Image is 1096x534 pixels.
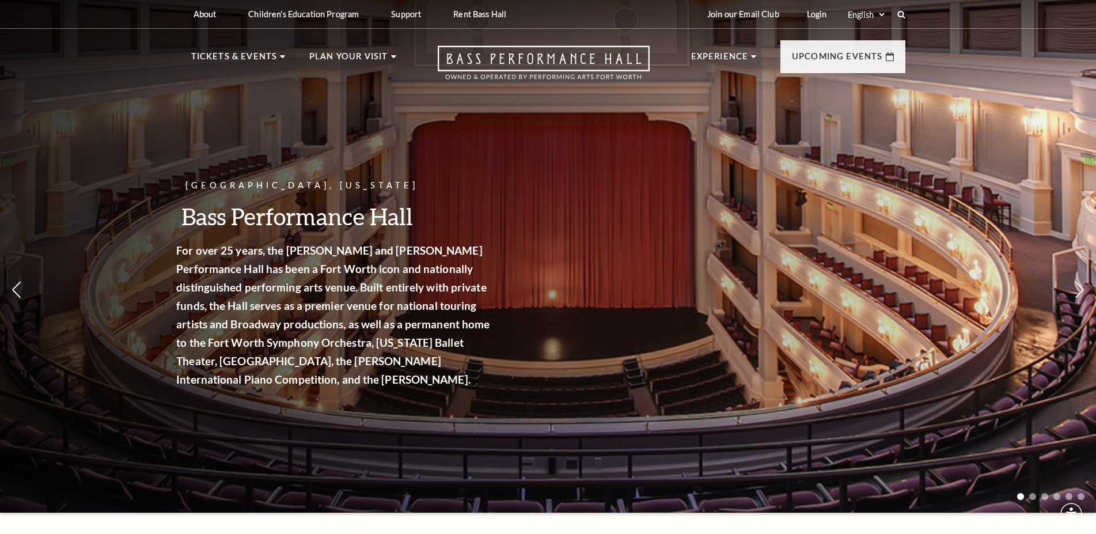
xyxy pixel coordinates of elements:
[309,50,388,70] p: Plan Your Visit
[453,9,506,19] p: Rent Bass Hall
[187,244,500,386] strong: For over 25 years, the [PERSON_NAME] and [PERSON_NAME] Performance Hall has been a Fort Worth ico...
[187,202,503,231] h3: Bass Performance Hall
[191,50,278,70] p: Tickets & Events
[194,9,217,19] p: About
[792,50,883,70] p: Upcoming Events
[248,9,359,19] p: Children's Education Program
[691,50,749,70] p: Experience
[187,179,503,193] p: [GEOGRAPHIC_DATA], [US_STATE]
[391,9,421,19] p: Support
[845,9,886,20] select: Select:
